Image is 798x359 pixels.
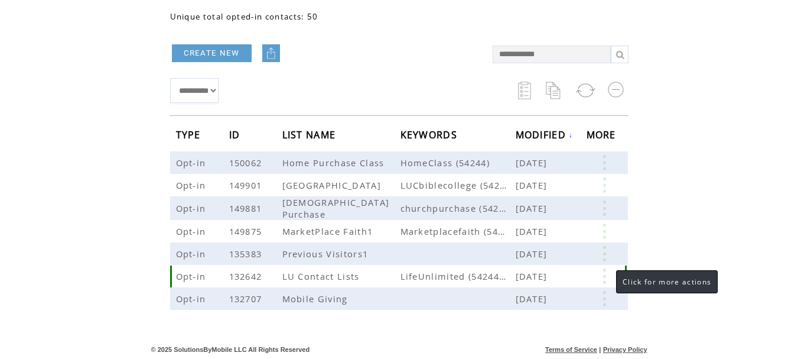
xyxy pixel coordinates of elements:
a: KEYWORDS [400,131,461,138]
img: upload.png [265,47,277,59]
span: HomeClass (54244) [400,157,516,169]
span: LIST NAME [282,125,339,147]
span: LUCbiblecollege (54244) [400,179,516,191]
span: MORE [587,125,619,147]
span: 149901 [229,179,265,191]
span: Opt-in [176,225,209,237]
span: Opt-in [176,293,209,305]
span: Opt-in [176,179,209,191]
a: Privacy Policy [603,346,647,353]
span: [DATE] [516,248,551,260]
span: | [599,346,601,353]
span: Unique total opted-in contacts: 50 [170,11,318,22]
a: TYPE [176,131,204,138]
span: 132642 [229,270,265,282]
a: ID [229,131,243,138]
span: [DATE] [516,225,551,237]
span: © 2025 SolutionsByMobile LLC All Rights Reserved [151,346,310,353]
span: Opt-in [176,248,209,260]
span: [DATE] [516,202,551,214]
a: Terms of Service [545,346,597,353]
span: Opt-in [176,202,209,214]
span: 135383 [229,248,265,260]
span: [DATE] [516,179,551,191]
span: 149875 [229,225,265,237]
a: LIST NAME [282,131,339,138]
span: LifeUnlimited (54244),LifeUnlimited (71441-US) [400,270,516,282]
span: [DATE] [516,293,551,305]
span: LU Contact Lists [282,270,363,282]
span: [DATE] [516,270,551,282]
span: Opt-in [176,157,209,169]
span: [DEMOGRAPHIC_DATA] Purchase [282,196,390,220]
a: MODIFIED↓ [516,131,574,138]
span: Click for more actions [623,277,711,287]
span: [GEOGRAPHIC_DATA] [282,179,385,191]
span: churchpurchase (54244) [400,202,516,214]
span: Previous Visitors1 [282,248,372,260]
span: 150062 [229,157,265,169]
span: Marketplacefaith (54244) [400,225,516,237]
span: TYPE [176,125,204,147]
span: [DATE] [516,157,551,169]
span: Opt-in [176,270,209,282]
span: 149881 [229,202,265,214]
span: Home Purchase Class [282,157,387,169]
span: MarketPlace Faith1 [282,225,376,237]
span: MODIFIED [516,125,569,147]
span: ID [229,125,243,147]
a: CREATE NEW [172,44,252,62]
span: Mobile Giving [282,293,351,305]
span: KEYWORDS [400,125,461,147]
span: 132707 [229,293,265,305]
